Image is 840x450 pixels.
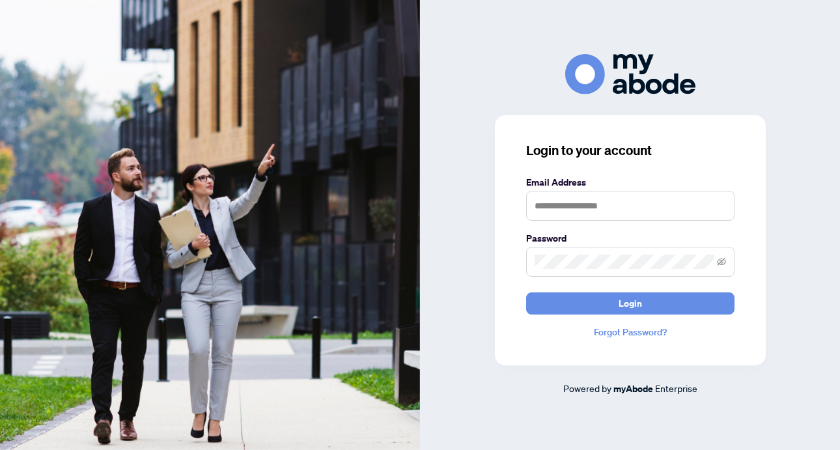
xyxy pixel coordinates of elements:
a: Forgot Password? [526,325,735,339]
label: Email Address [526,175,735,190]
span: Powered by [563,382,611,394]
label: Password [526,231,735,246]
span: Enterprise [655,382,697,394]
span: Login [619,293,642,314]
a: myAbode [613,382,653,396]
img: ma-logo [565,54,695,94]
h3: Login to your account [526,141,735,160]
button: Login [526,292,735,315]
span: eye-invisible [717,257,726,266]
